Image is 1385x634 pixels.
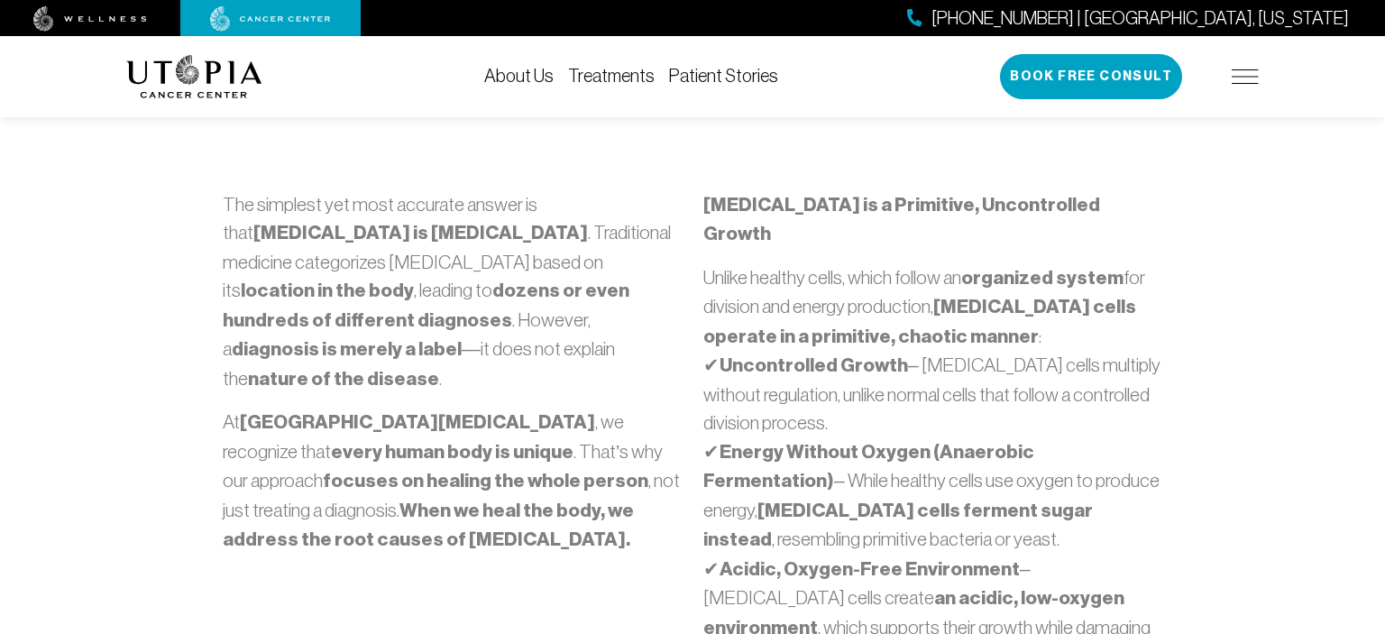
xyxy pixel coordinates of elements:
[223,190,682,394] p: The simplest yet most accurate answer is that . Traditional medicine categorizes [MEDICAL_DATA] b...
[484,66,554,86] a: About Us
[1232,69,1259,84] img: icon-hamburger
[241,279,414,302] strong: location in the body
[720,354,908,377] strong: Uncontrolled Growth
[323,469,648,492] strong: focuses on healing the whole person
[720,557,1020,581] strong: Acidic, Oxygen-Free Environment
[126,55,262,98] img: logo
[240,410,595,434] strong: [GEOGRAPHIC_DATA][MEDICAL_DATA]
[703,295,1136,348] strong: [MEDICAL_DATA] cells operate in a primitive, chaotic manner
[253,221,588,244] strong: [MEDICAL_DATA] is [MEDICAL_DATA]
[223,499,634,552] strong: When we heal the body, we address the root causes of [MEDICAL_DATA].
[232,337,462,361] strong: diagnosis is merely a label
[703,440,1034,493] strong: Energy Without Oxygen (Anaerobic Fermentation)
[669,66,778,86] a: Patient Stories
[331,440,573,464] strong: every human body is unique
[961,266,1124,289] strong: organized system
[907,5,1349,32] a: [PHONE_NUMBER] | [GEOGRAPHIC_DATA], [US_STATE]
[210,6,331,32] img: cancer center
[931,5,1349,32] span: [PHONE_NUMBER] | [GEOGRAPHIC_DATA], [US_STATE]
[33,6,147,32] img: wellness
[703,499,1093,552] strong: [MEDICAL_DATA] cells ferment sugar instead
[223,279,629,332] strong: dozens or even hundreds of different diagnoses
[703,193,1100,246] strong: [MEDICAL_DATA] is a Primitive, Uncontrolled Growth
[568,66,655,86] a: Treatments
[223,408,682,555] p: At , we recognize that . That’s why our approach , not just treating a diagnosis.
[1000,54,1182,99] button: Book Free Consult
[248,367,439,391] strong: nature of the disease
